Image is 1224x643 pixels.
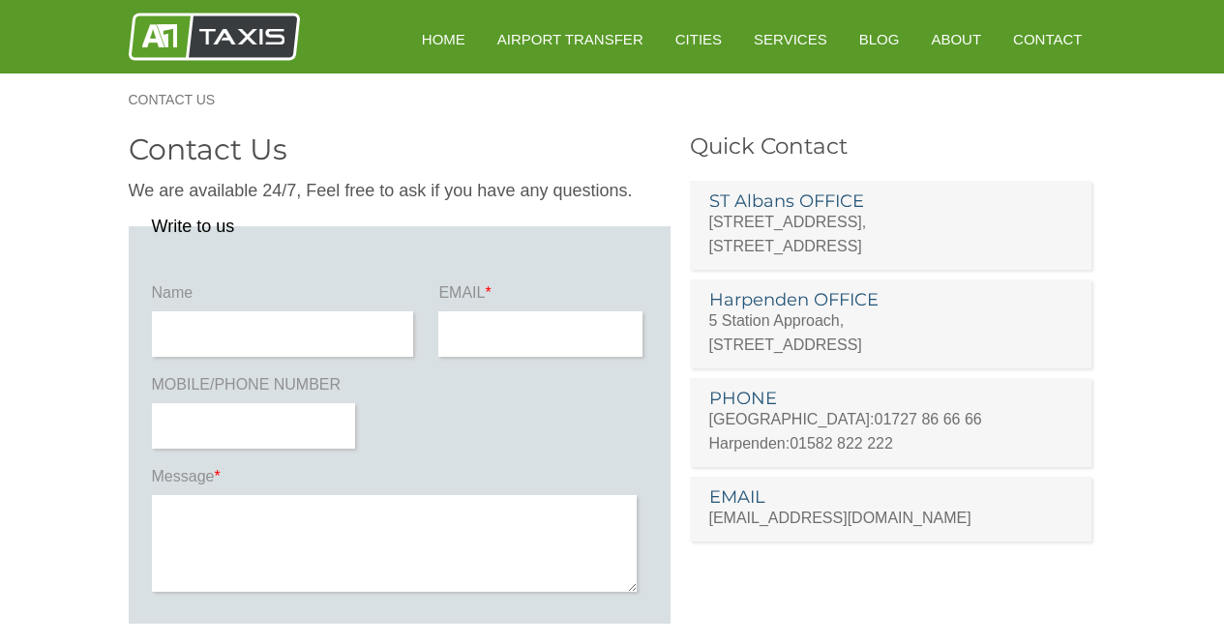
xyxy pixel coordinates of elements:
[129,135,671,164] h2: Contact Us
[917,15,995,63] a: About
[152,282,419,311] label: Name
[690,135,1096,158] h3: Quick Contact
[152,374,360,403] label: MOBILE/PHONE NUMBER
[709,407,1073,431] p: [GEOGRAPHIC_DATA]:
[129,93,235,106] a: Contact Us
[709,192,1073,210] h3: ST Albans OFFICE
[152,218,235,235] legend: Write to us
[709,210,1073,258] p: [STREET_ADDRESS], [STREET_ADDRESS]
[709,488,1073,506] h3: EMAIL
[484,15,657,63] a: Airport Transfer
[152,466,647,495] label: Message
[709,510,971,526] a: [EMAIL_ADDRESS][DOMAIN_NAME]
[129,179,671,203] p: We are available 24/7, Feel free to ask if you have any questions.
[408,15,479,63] a: HOME
[709,291,1073,308] h3: Harpenden OFFICE
[662,15,735,63] a: Cities
[740,15,841,63] a: Services
[709,431,1073,455] p: Harpenden:
[438,282,646,311] label: EMAIL
[709,390,1073,407] h3: PHONE
[1000,15,1095,63] a: Contact
[875,411,982,427] a: 01727 86 66 66
[129,13,300,61] img: A1 Taxis
[846,15,913,63] a: Blog
[790,435,893,452] a: 01582 822 222
[709,308,1073,357] p: 5 Station Approach, [STREET_ADDRESS]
